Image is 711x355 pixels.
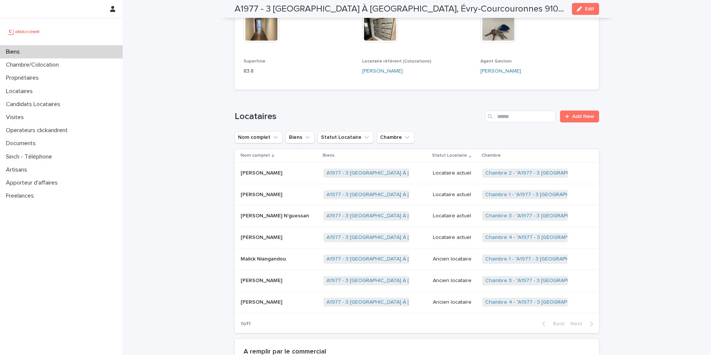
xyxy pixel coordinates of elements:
input: Search [485,111,556,122]
a: A1977 - 3 [GEOGRAPHIC_DATA] À [GEOGRAPHIC_DATA], Évry-Courcouronnes 91080 [326,170,527,176]
p: Operateurs clickandrent [3,127,74,134]
p: [PERSON_NAME] [241,169,284,176]
button: Edit [572,3,599,15]
a: A1977 - 3 [GEOGRAPHIC_DATA] À [GEOGRAPHIC_DATA], Évry-Courcouronnes 91080 [326,278,527,284]
button: Statut Locataire [318,131,374,143]
a: A1977 - 3 [GEOGRAPHIC_DATA] À [GEOGRAPHIC_DATA], Évry-Courcouronnes 91080 [326,299,527,306]
span: Next [570,321,587,326]
p: Chambre/Colocation [3,61,65,68]
span: Back [548,321,564,326]
a: A1977 - 3 [GEOGRAPHIC_DATA] À [GEOGRAPHIC_DATA], Évry-Courcouronnes 91080 [326,256,527,262]
p: Locataire actuel [433,234,476,241]
p: Locataires [3,88,39,95]
p: Locataire actuel [433,213,476,219]
p: 83.8 [244,67,353,75]
p: 1 of 1 [235,315,257,333]
span: Locataire référent (Colocations) [362,59,431,64]
img: UCB0brd3T0yccxBKYDjQ [6,24,42,39]
p: Ancien locataire [433,256,476,262]
p: Ancien locataire [433,278,476,284]
p: Artisans [3,166,33,173]
p: Locataire actuel [433,192,476,198]
tr: [PERSON_NAME][PERSON_NAME] A1977 - 3 [GEOGRAPHIC_DATA] À [GEOGRAPHIC_DATA], Évry-Courcouronnes 91... [235,227,599,249]
p: Biens [3,48,26,55]
tr: [PERSON_NAME] N'guessan[PERSON_NAME] N'guessan A1977 - 3 [GEOGRAPHIC_DATA] À [GEOGRAPHIC_DATA], É... [235,205,599,227]
span: Superficie [244,59,266,64]
p: [PERSON_NAME] [241,276,284,284]
button: Chambre [377,131,414,143]
p: Apporteur d'affaires [3,179,64,186]
p: Visites [3,114,30,121]
tr: [PERSON_NAME][PERSON_NAME] A1977 - 3 [GEOGRAPHIC_DATA] À [GEOGRAPHIC_DATA], Évry-Courcouronnes 91... [235,291,599,313]
p: Locataire actuel [433,170,476,176]
tr: Malick NiangandouMalick Niangandou A1977 - 3 [GEOGRAPHIC_DATA] À [GEOGRAPHIC_DATA], Évry-Courcour... [235,249,599,270]
a: [PERSON_NAME] [480,67,521,75]
tr: [PERSON_NAME][PERSON_NAME] A1977 - 3 [GEOGRAPHIC_DATA] À [GEOGRAPHIC_DATA], Évry-Courcouronnes 91... [235,270,599,291]
p: Statut Locataire [432,151,467,160]
p: [PERSON_NAME] N'guessan [241,211,311,219]
button: Back [536,320,567,327]
h2: A1977 - 3 [GEOGRAPHIC_DATA] À [GEOGRAPHIC_DATA], Évry-Courcouronnes 91080 [235,4,566,15]
a: A1977 - 3 [GEOGRAPHIC_DATA] À [GEOGRAPHIC_DATA], Évry-Courcouronnes 91080 [326,213,527,219]
span: Agent Gestion [480,59,512,64]
a: A1977 - 3 [GEOGRAPHIC_DATA] À [GEOGRAPHIC_DATA], Évry-Courcouronnes 91080 [326,234,527,241]
button: Nom complet [235,131,283,143]
a: [PERSON_NAME] [362,67,403,75]
p: Mirabelle Nathalie Constantine Koudjenoume [241,233,284,241]
p: Sinch - Téléphone [3,153,58,160]
tr: [PERSON_NAME][PERSON_NAME] A1977 - 3 [GEOGRAPHIC_DATA] À [GEOGRAPHIC_DATA], Évry-Courcouronnes 91... [235,162,599,184]
button: Next [567,320,599,327]
p: Biens [323,151,335,160]
p: Freelances [3,192,40,199]
p: Chambre [482,151,501,160]
p: Candidats Locataires [3,101,66,108]
a: Add New [560,111,599,122]
button: Biens [286,131,315,143]
tr: [PERSON_NAME][PERSON_NAME] A1977 - 3 [GEOGRAPHIC_DATA] À [GEOGRAPHIC_DATA], Évry-Courcouronnes 91... [235,184,599,205]
p: Malick Niangandou [241,255,287,262]
a: A1977 - 3 [GEOGRAPHIC_DATA] À [GEOGRAPHIC_DATA], Évry-Courcouronnes 91080 [326,192,527,198]
p: Ancien locataire [433,299,476,306]
h1: Locataires [235,111,482,122]
p: [PERSON_NAME] [241,298,284,306]
p: [PERSON_NAME] [241,190,284,198]
p: Propriétaires [3,74,45,81]
p: Nom complet [241,151,270,160]
span: Add New [572,114,594,119]
p: Documents [3,140,42,147]
span: Edit [585,6,594,12]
